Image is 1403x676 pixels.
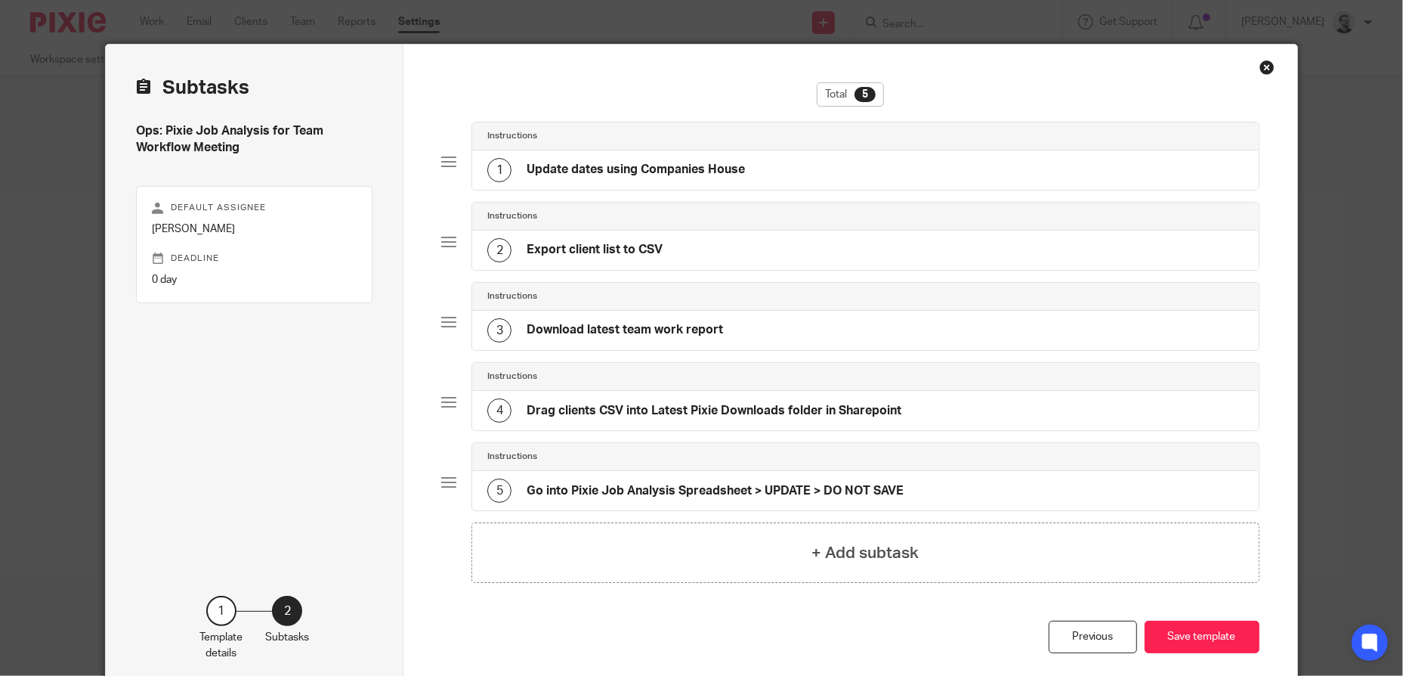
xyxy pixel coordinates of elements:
div: 5 [854,87,876,102]
h4: Instructions [487,371,537,383]
div: 2 [272,596,302,626]
p: [PERSON_NAME] [152,222,357,237]
h4: Instructions [487,210,537,222]
h4: Update dates using Companies House [527,162,745,178]
p: Deadline [152,253,357,265]
h4: Ops: Pixie Job Analysis for Team Workflow Meeting [136,123,372,156]
div: 4 [487,398,511,423]
h4: Instructions [487,451,537,463]
div: Previous [1049,621,1137,653]
h4: Instructions [487,130,537,142]
h4: Go into Pixie Job Analysis Spreadsheet > UPDATE > DO NOT SAVE [527,483,904,499]
h4: Drag clients CSV into Latest Pixie Downloads folder in Sharepoint [527,403,901,419]
h4: Export client list to CSV [527,242,663,258]
h4: + Add subtask [812,541,919,565]
div: 1 [206,596,236,626]
h4: Download latest team work report [527,322,723,338]
p: Template details [199,630,243,661]
p: Subtasks [265,630,309,645]
h2: Subtasks [136,75,249,101]
div: 5 [487,479,511,503]
div: 2 [487,238,511,262]
div: Total [817,82,884,107]
button: Save template [1145,621,1259,653]
div: Close this dialog window [1259,60,1275,75]
p: 0 day [152,272,357,287]
p: Default assignee [152,202,357,214]
div: 3 [487,318,511,343]
div: 1 [487,158,511,182]
h4: Instructions [487,290,537,302]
